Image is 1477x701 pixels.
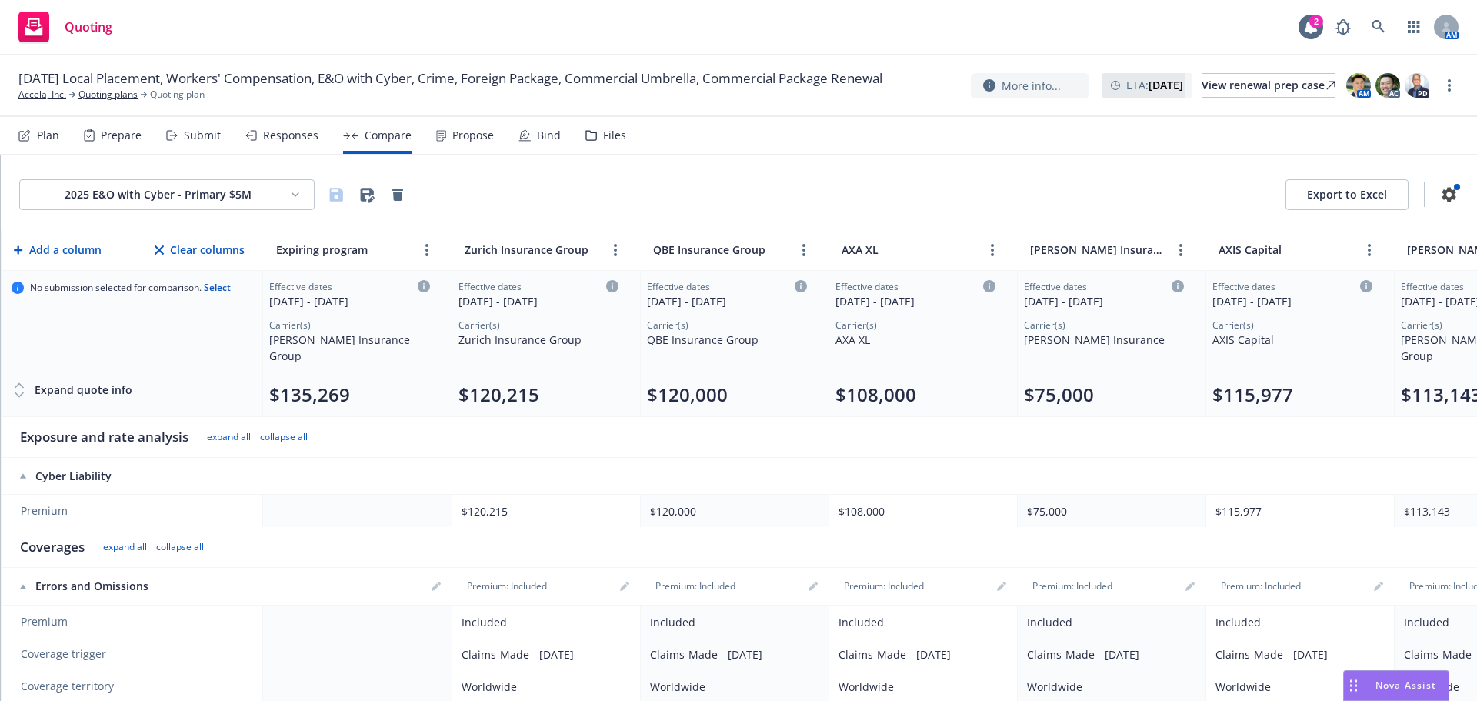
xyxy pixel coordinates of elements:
[1181,577,1199,596] a: editPencil
[1024,332,1184,348] div: [PERSON_NAME] Insurance
[537,129,561,142] div: Bind
[839,614,1002,630] div: Included
[835,382,916,407] button: $108,000
[835,280,995,293] div: Effective dates
[835,293,995,309] div: [DATE] - [DATE]
[462,614,625,630] div: Included
[1212,580,1310,593] div: Premium: Included
[647,332,807,348] div: QBE Insurance Group
[1212,382,1372,407] div: Total premium (click to edit billing info)
[65,21,112,33] span: Quoting
[462,679,625,695] div: Worldwide
[1024,382,1184,407] div: Total premium (click to edit billing info)
[1375,73,1400,98] img: photo
[152,235,248,265] button: Clear columns
[78,88,138,102] a: Quoting plans
[458,382,539,407] button: $120,215
[452,129,494,142] div: Propose
[20,579,248,594] div: Errors and Omissions
[12,5,118,48] a: Quoting
[1440,76,1459,95] a: more
[839,679,1002,695] div: Worldwide
[1024,382,1094,407] button: $75,000
[269,280,430,293] div: Effective dates
[835,580,933,593] div: Premium: Included
[458,382,618,407] div: Total premium (click to edit billing info)
[458,332,618,348] div: Zurich Insurance Group
[427,577,445,596] a: editPencil
[647,280,807,309] div: Click to edit column carrier quote details
[462,503,625,519] div: $120,215
[1024,280,1184,309] div: Click to edit column carrier quote details
[1026,239,1165,261] input: Markel Insurance
[1212,319,1372,332] div: Carrier(s)
[461,239,600,261] input: Zurich Insurance Group
[804,577,822,596] a: editPencil
[615,577,634,596] a: editPencil
[1202,74,1335,97] div: View renewal prep case
[30,282,231,294] span: No submission selected for comparison.
[795,241,813,259] a: more
[272,239,412,261] input: Expiring program
[839,503,1002,519] div: $108,000
[1149,78,1183,92] strong: [DATE]
[1215,646,1379,663] div: Claims-Made - 01/07/2005
[18,88,66,102] a: Accela, Inc.
[1360,241,1379,259] a: more
[458,580,556,593] div: Premium: Included
[650,646,813,663] div: Claims-Made - 01/07/2005
[11,235,105,265] button: Add a column
[1212,280,1372,309] div: Click to edit column carrier quote details
[992,577,1011,596] a: editPencil
[1202,73,1335,98] a: View renewal prep case
[1002,78,1061,94] span: More info...
[1215,679,1379,695] div: Worldwide
[1328,12,1359,42] a: Report a Bug
[1024,280,1184,293] div: Effective dates
[269,382,430,407] div: Total premium (click to edit billing info)
[1363,12,1394,42] a: Search
[458,280,618,309] div: Click to edit column carrier quote details
[12,375,132,406] button: Expand quote info
[21,646,247,662] span: Coverage trigger
[21,614,247,629] span: Premium
[835,319,995,332] div: Carrier(s)
[32,187,283,202] div: 2025 E&O with Cyber - Primary $5M
[835,382,995,407] div: Total premium (click to edit billing info)
[263,129,318,142] div: Responses
[1346,73,1371,98] img: photo
[269,293,430,309] div: [DATE] - [DATE]
[184,129,221,142] div: Submit
[650,614,813,630] div: Included
[971,73,1089,98] button: More info...
[650,679,813,695] div: Worldwide
[646,580,745,593] div: Premium: Included
[647,382,807,407] div: Total premium (click to edit billing info)
[603,129,626,142] div: Files
[1212,332,1372,348] div: AXIS Capital
[1172,241,1190,259] button: more
[418,241,436,259] button: more
[650,503,813,519] div: $120,000
[365,129,412,142] div: Compare
[20,538,85,556] div: Coverages
[21,679,247,694] span: Coverage territory
[647,280,807,293] div: Effective dates
[1024,319,1184,332] div: Carrier(s)
[835,332,995,348] div: AXA XL
[462,646,625,663] div: Claims-Made - 01/07/2005
[1027,614,1190,630] div: Included
[1023,580,1122,593] div: Premium: Included
[983,241,1002,259] a: more
[269,319,430,332] div: Carrier(s)
[1285,179,1409,210] button: Export to Excel
[606,241,625,259] a: more
[269,332,430,364] div: [PERSON_NAME] Insurance Group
